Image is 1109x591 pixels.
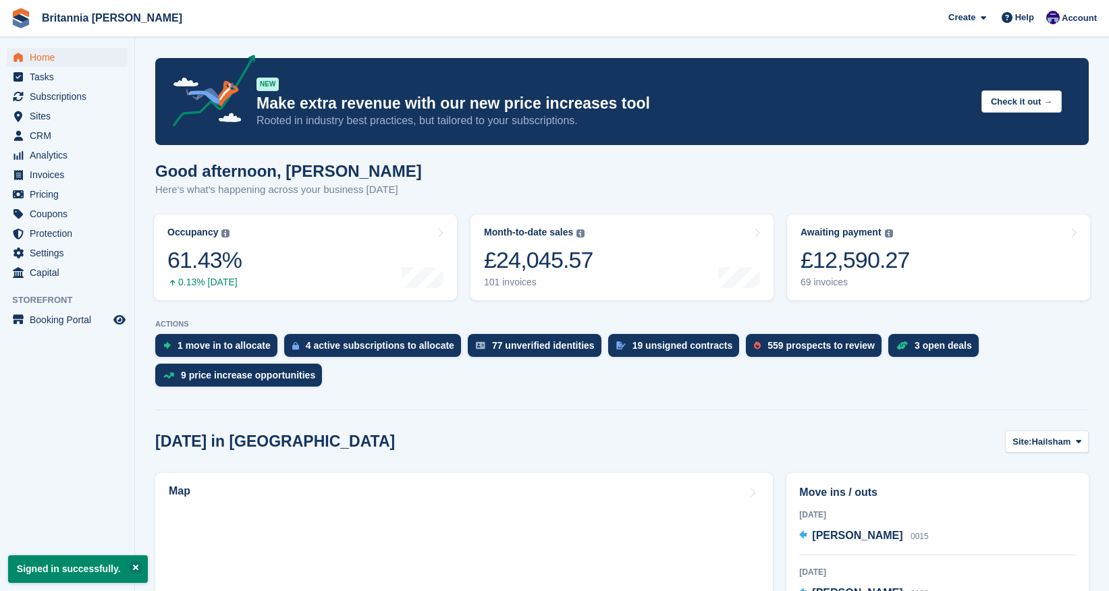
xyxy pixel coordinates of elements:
[155,182,422,198] p: Here's what's happening across your business [DATE]
[801,227,882,238] div: Awaiting payment
[981,90,1062,113] button: Check it out →
[12,293,134,307] span: Storefront
[484,246,593,274] div: £24,045.57
[812,530,902,541] span: [PERSON_NAME]
[155,334,284,364] a: 1 move in to allocate
[608,334,747,364] a: 19 unsigned contracts
[167,246,242,274] div: 61.43%
[11,8,31,28] img: stora-icon-8386f47178a22dfd0bd8f6a31ec36ba5ce8667c1dd55bd0f319d3a0aa187defe.svg
[1046,11,1060,24] img: Cameron Ballard
[7,310,128,329] a: menu
[799,484,1076,501] h2: Move ins / outs
[885,229,893,237] img: icon-info-grey-7440780725fd019a000dd9b08b2336e03edf1995a4989e88bcd33f0948082b44.svg
[256,113,971,128] p: Rooted in industry best practices, but tailored to your subscriptions.
[30,204,111,223] span: Coupons
[178,340,271,351] div: 1 move in to allocate
[616,341,626,349] img: contract_signature_icon-13c848040528278c33f63329250d36e43548de30e8caae1d1a13099fd9432cc5.svg
[799,528,928,545] a: [PERSON_NAME] 0015
[256,94,971,113] p: Make extra revenue with our new price increases tool
[181,370,315,381] div: 9 price increase opportunities
[155,162,422,180] h1: Good afternoon, [PERSON_NAME]
[36,7,188,29] a: Britannia [PERSON_NAME]
[7,87,128,106] a: menu
[7,224,128,243] a: menu
[30,224,111,243] span: Protection
[799,566,1076,578] div: [DATE]
[915,340,972,351] div: 3 open deals
[576,229,585,237] img: icon-info-grey-7440780725fd019a000dd9b08b2336e03edf1995a4989e88bcd33f0948082b44.svg
[1005,430,1089,453] button: Site: Hailsham
[256,78,279,91] div: NEW
[787,215,1090,300] a: Awaiting payment £12,590.27 69 invoices
[484,277,593,288] div: 101 invoices
[1012,435,1031,449] span: Site:
[470,215,774,300] a: Month-to-date sales £24,045.57 101 invoices
[7,67,128,86] a: menu
[7,263,128,282] a: menu
[767,340,875,351] div: 559 prospects to review
[7,126,128,145] a: menu
[7,146,128,165] a: menu
[292,341,299,350] img: active_subscription_to_allocate_icon-d502201f5373d7db506a760aba3b589e785aa758c864c3986d89f69b8ff3...
[30,48,111,67] span: Home
[632,340,733,351] div: 19 unsigned contracts
[801,277,910,288] div: 69 invoices
[30,126,111,145] span: CRM
[30,87,111,106] span: Subscriptions
[1031,435,1071,449] span: Hailsham
[799,509,1076,521] div: [DATE]
[163,372,174,378] img: price_increase_opportunities-93ffe204e8149a01c8c9dc8f82e8f89637d9d84a8eef4429ea346261dce0b2c0.svg
[167,227,218,238] div: Occupancy
[746,334,888,364] a: 559 prospects to review
[30,244,111,262] span: Settings
[284,334,468,364] a: 4 active subscriptions to allocate
[30,165,111,184] span: Invoices
[476,341,485,349] img: verify_identity-adf6edd0f0f0b5bbfe63781bf79b02c33cf7c696d77639b501bdc392416b5a36.svg
[306,340,454,351] div: 4 active subscriptions to allocate
[30,310,111,329] span: Booking Portal
[492,340,595,351] div: 77 unverified identities
[1015,11,1034,24] span: Help
[7,244,128,262] a: menu
[155,320,1089,329] p: ACTIONS
[155,432,395,451] h2: [DATE] in [GEOGRAPHIC_DATA]
[948,11,975,24] span: Create
[484,227,573,238] div: Month-to-date sales
[801,246,910,274] div: £12,590.27
[7,185,128,204] a: menu
[7,204,128,223] a: menu
[30,263,111,282] span: Capital
[155,364,329,393] a: 9 price increase opportunities
[896,341,908,350] img: deal-1b604bf984904fb50ccaf53a9ad4b4a5d6e5aea283cecdc64d6e3604feb123c2.svg
[169,485,190,497] h2: Map
[163,341,171,349] img: move_ins_to_allocate_icon-fdf77a2bb77ea45bf5b3d319d69a93e2d87916cf1d5bf7949dd705db3b84f3ca.svg
[7,107,128,125] a: menu
[30,146,111,165] span: Analytics
[154,215,457,300] a: Occupancy 61.43% 0.13% [DATE]
[468,334,608,364] a: 77 unverified identities
[7,165,128,184] a: menu
[221,229,229,237] img: icon-info-grey-7440780725fd019a000dd9b08b2336e03edf1995a4989e88bcd33f0948082b44.svg
[111,312,128,328] a: Preview store
[7,48,128,67] a: menu
[30,107,111,125] span: Sites
[911,532,929,541] span: 0015
[30,67,111,86] span: Tasks
[30,185,111,204] span: Pricing
[161,55,256,132] img: price-adjustments-announcement-icon-8257ccfd72463d97f412b2fc003d46551f7dbcb40ab6d574587a9cd5c0d94...
[1062,11,1097,25] span: Account
[8,555,148,583] p: Signed in successfully.
[167,277,242,288] div: 0.13% [DATE]
[754,341,761,349] img: prospect-51fa495bee0391a8d652442698ab0144808aea92771e9ea1ae160a38d050c398.svg
[888,334,985,364] a: 3 open deals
